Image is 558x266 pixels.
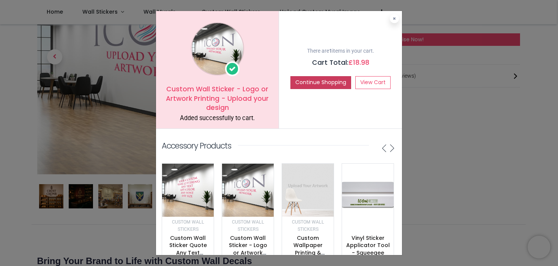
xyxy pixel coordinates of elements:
span: £ [348,58,369,67]
small: Custom Wall Stickers [172,219,204,232]
img: image_512 [162,164,214,217]
a: Custom Wall Stickers [292,219,324,232]
small: Custom Wall Stickers [292,219,324,232]
h5: Cart Total: [285,58,396,67]
p: There are items in your cart. [285,47,396,55]
small: Custom Wall Stickers [232,219,264,232]
img: image_512 [342,164,394,224]
img: image_1024 [191,22,244,75]
span: 18.98 [353,58,369,67]
b: 1 [329,48,332,54]
a: View Cart [355,76,391,89]
a: Vinyl Sticker Applicator Tool - Squeegee [346,234,390,257]
p: Accessory Products [162,140,231,151]
div: Added successfully to cart. [162,114,273,123]
a: Custom Wall Stickers [232,219,264,232]
img: image_512 [282,164,334,217]
h5: Custom Wall Sticker - Logo or Artwork Printing - Upload your design [162,84,273,113]
img: image_512 [222,164,274,217]
a: Custom Wall Stickers [172,219,204,232]
button: Continue Shopping [290,76,351,89]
